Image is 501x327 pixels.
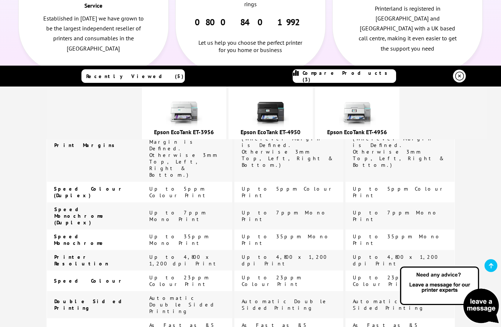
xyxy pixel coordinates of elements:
[41,14,146,54] p: Established in [DATE] we have grown to be the largest independent reseller of printers and consum...
[54,206,106,226] span: Speed Monochrome (Duplex)
[242,209,329,223] span: Up to 7ppm Mono Print
[149,233,210,246] span: Up to 35ppm Mono Print
[54,254,109,267] span: Printer Resolution
[198,28,303,54] div: Let us help you choose the perfect printer for you home or business
[149,295,216,315] span: Automatic Double Sided Printing
[149,254,219,267] span: Up to 4,800 x 1,200 dpi Print
[242,185,334,199] span: Up to 5ppm Colour Print
[353,274,414,287] span: Up to 23ppm Colour Print
[166,90,202,127] img: epson-et-3956-front-small.jpg
[242,298,328,311] span: Automatic Double Sided Printing
[195,16,306,28] a: 0800 840 1992
[353,209,440,223] span: Up to 7ppm Mono Print
[327,128,387,136] a: Epson EcoTank ET-4956
[303,70,396,83] span: Compare Products (3)
[339,90,376,127] img: epson-et-4956-front-small.jpg
[242,122,330,168] span: 0mm Top, Right, Bottom & Left (Wherever Margin is Defined. Otherwise 3mm Top, Left, Right & Bottom.)
[81,69,185,83] a: Recently Viewed (5)
[252,90,289,127] img: epson-et-4950-front-small.jpg
[149,112,219,178] span: 0mm Top, Right, Bottom & Left (Wherever Margin is Defined. Otherwise 3mm Top, Left, Right & Bottom.)
[54,278,125,284] span: Speed Colour
[353,298,439,311] span: Automatic Double Sided Printing
[353,254,438,267] span: Up to 4,800 x 1,200 dpi Print
[355,4,460,54] p: Printerland is registered in [GEOGRAPHIC_DATA] and [GEOGRAPHIC_DATA] with a UK based call centre,...
[149,274,210,287] span: Up to 23ppm Colour Print
[54,142,118,148] span: Print Margins
[149,185,208,199] span: Up to 5ppm Colour Print
[242,233,332,246] span: Up to 35ppm Mono Print
[353,185,445,199] span: Up to 5ppm Colour Print
[242,254,327,267] span: Up to 4,800 x 1,200 dpi Print
[149,209,207,223] span: Up to 7ppm Mono Print
[242,274,303,287] span: Up to 23ppm Colour Print
[154,128,214,136] a: Epson EcoTank ET-3956
[54,233,106,246] span: Speed Monochrome
[353,233,443,246] span: Up to 35ppm Mono Print
[54,298,129,311] span: Double Sided Printing
[293,69,396,83] a: Compare Products (3)
[241,128,300,136] a: Epson EcoTank ET-4950
[54,185,125,199] span: Speed Colour (Duplex)
[86,73,184,80] span: Recently Viewed (5)
[398,265,501,326] img: Open Live Chat window
[353,122,441,168] span: 0mm Top, Right, Bottom & Left (Wherever Margin is Defined. Otherwise 3mm Top, Left, Right & Bottom.)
